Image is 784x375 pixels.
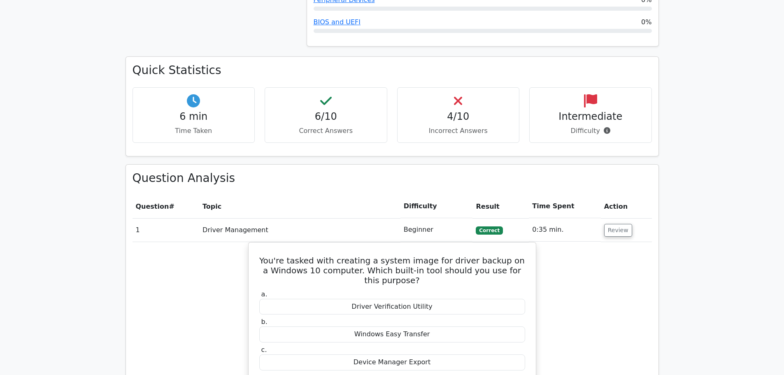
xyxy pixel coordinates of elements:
[261,290,268,298] span: a.
[259,299,525,315] div: Driver Verification Utility
[604,224,632,237] button: Review
[404,111,513,123] h4: 4/10
[258,256,526,285] h5: You're tasked with creating a system image for driver backup on a Windows 10 computer. Which buil...
[314,18,361,26] a: BIOS and UEFI
[261,346,267,354] span: c.
[259,354,525,370] div: Device Manager Export
[272,126,380,136] p: Correct Answers
[136,203,169,210] span: Question
[641,17,651,27] span: 0%
[400,218,473,242] td: Beginner
[536,126,645,136] p: Difficulty
[529,218,600,242] td: 0:35 min.
[472,195,529,218] th: Result
[536,111,645,123] h4: Intermediate
[140,126,248,136] p: Time Taken
[133,195,200,218] th: #
[400,195,473,218] th: Difficulty
[133,63,652,77] h3: Quick Statistics
[601,195,652,218] th: Action
[259,326,525,342] div: Windows Easy Transfer
[140,111,248,123] h4: 6 min
[476,226,503,235] span: Correct
[133,171,652,185] h3: Question Analysis
[404,126,513,136] p: Incorrect Answers
[272,111,380,123] h4: 6/10
[133,218,200,242] td: 1
[199,218,400,242] td: Driver Management
[261,318,268,326] span: b.
[529,195,600,218] th: Time Spent
[199,195,400,218] th: Topic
